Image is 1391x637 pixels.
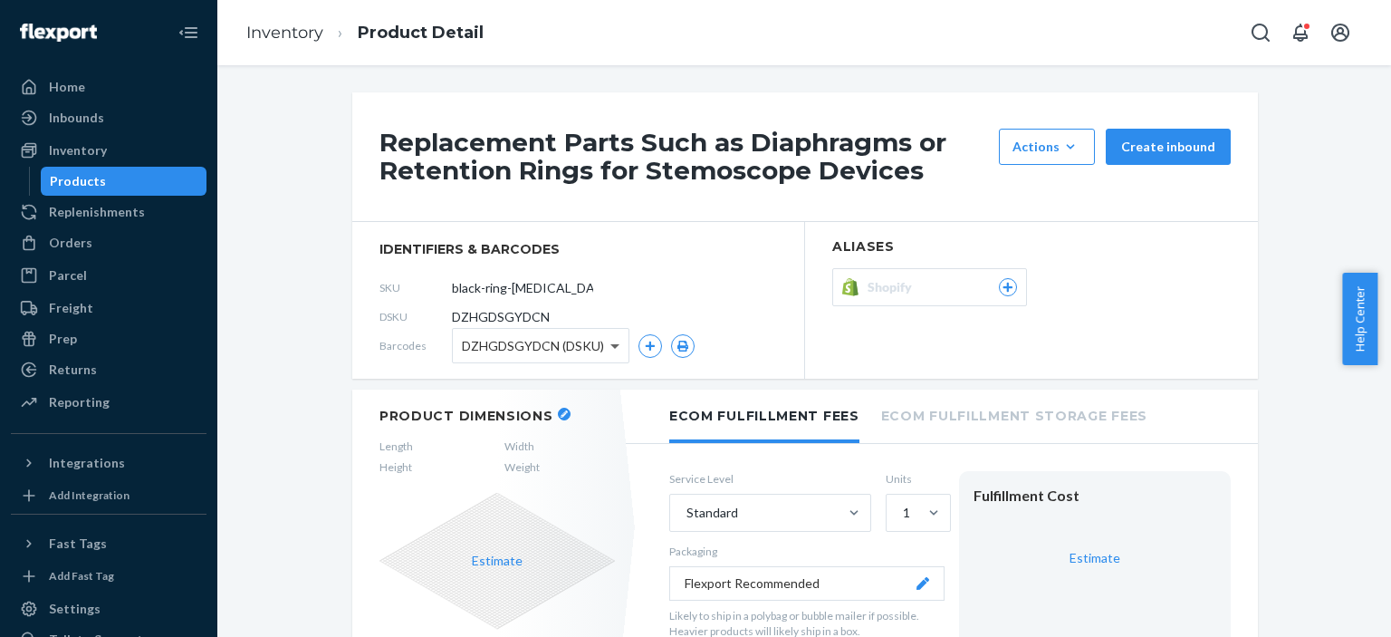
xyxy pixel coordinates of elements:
button: Open notifications [1282,14,1319,51]
button: Close Navigation [170,14,206,51]
input: 1 [901,504,903,522]
button: Actions [999,129,1095,165]
div: Reporting [49,393,110,411]
a: Products [41,167,207,196]
div: Settings [49,600,101,618]
div: Prep [49,330,77,348]
span: Barcodes [379,338,452,353]
div: Standard [686,504,738,522]
div: Returns [49,361,97,379]
h1: Replacement Parts Such as Diaphragms or Retention Rings for Stemoscope Devices [379,129,990,185]
a: Replenishments [11,198,206,227]
a: Add Integration [11,485,206,507]
div: Add Integration [49,487,130,503]
span: Shopify [868,278,919,296]
span: Height [379,459,413,475]
a: Returns [11,355,206,384]
button: Open account menu [1322,14,1358,51]
div: Products [50,172,106,190]
span: SKU [379,280,452,295]
h2: Aliases [832,240,1231,254]
input: Standard [685,504,686,522]
li: Ecom Fulfillment Storage Fees [881,390,1147,439]
a: Settings [11,594,206,623]
div: Inventory [49,141,107,159]
span: identifiers & barcodes [379,240,777,258]
button: Fast Tags [11,529,206,558]
div: Actions [1012,138,1081,156]
img: Flexport logo [20,24,97,42]
span: DSKU [379,309,452,324]
a: Prep [11,324,206,353]
button: Shopify [832,268,1027,306]
span: Weight [504,459,540,475]
a: Orders [11,228,206,257]
a: Estimate [1070,550,1120,565]
label: Units [886,471,945,487]
p: Packaging [669,544,945,559]
button: Open Search Box [1242,14,1279,51]
button: Estimate [472,552,523,570]
div: Replenishments [49,203,145,221]
div: Integrations [49,454,125,472]
li: Ecom Fulfillment Fees [669,390,859,443]
a: Freight [11,294,206,323]
div: 1 [903,504,910,522]
button: Flexport Recommended [669,566,945,601]
span: DZHGDSGYDCN (DSKU) [462,331,604,362]
a: Product Detail [358,23,484,43]
h2: Product Dimensions [379,408,553,424]
a: Home [11,72,206,101]
button: Help Center [1342,273,1377,365]
ol: breadcrumbs [232,6,498,60]
div: Add Fast Tag [49,568,114,584]
div: Fast Tags [49,535,107,553]
a: Add Fast Tag [11,565,206,587]
div: Inbounds [49,109,104,127]
span: Width [504,439,540,454]
div: Parcel [49,266,87,285]
div: Home [49,78,85,96]
button: Integrations [11,449,206,478]
a: Inventory [11,136,206,165]
label: Service Level [669,471,871,487]
span: DZHGDSGYDCN [452,308,550,326]
a: Inbounds [11,103,206,132]
div: Orders [49,234,92,252]
a: Inventory [246,23,323,43]
div: Fulfillment Cost [974,486,1216,507]
a: Parcel [11,261,206,290]
button: Create inbound [1106,129,1231,165]
div: Freight [49,299,93,317]
span: Length [379,439,413,454]
a: Reporting [11,388,206,417]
